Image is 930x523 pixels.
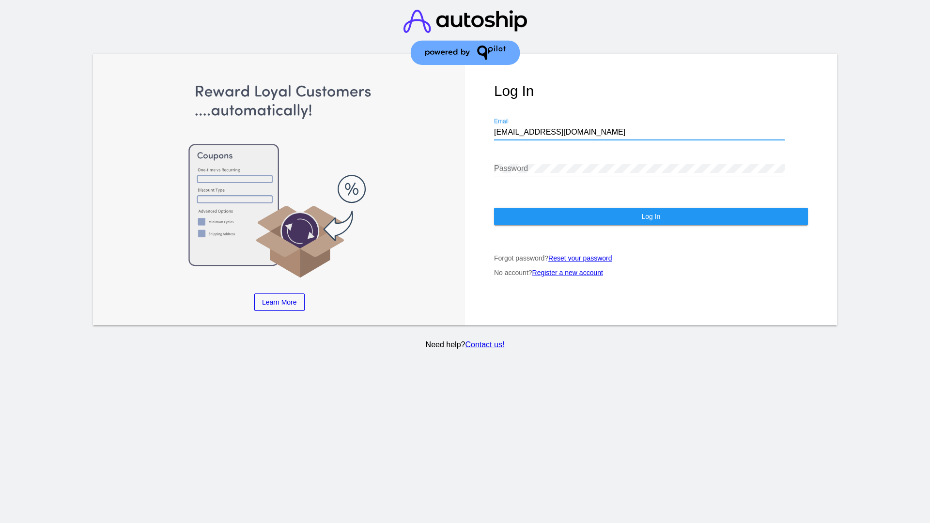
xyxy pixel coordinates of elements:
[494,208,808,225] button: Log In
[262,298,297,306] span: Learn More
[494,128,785,137] input: Email
[548,254,612,262] a: Reset your password
[494,269,808,277] p: No account?
[641,213,660,220] span: Log In
[254,293,305,311] a: Learn More
[494,83,808,99] h1: Log In
[494,254,808,262] p: Forgot password?
[465,340,504,349] a: Contact us!
[92,340,839,349] p: Need help?
[123,83,436,279] img: Apply Coupons Automatically to Scheduled Orders with QPilot
[532,269,603,277] a: Register a new account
